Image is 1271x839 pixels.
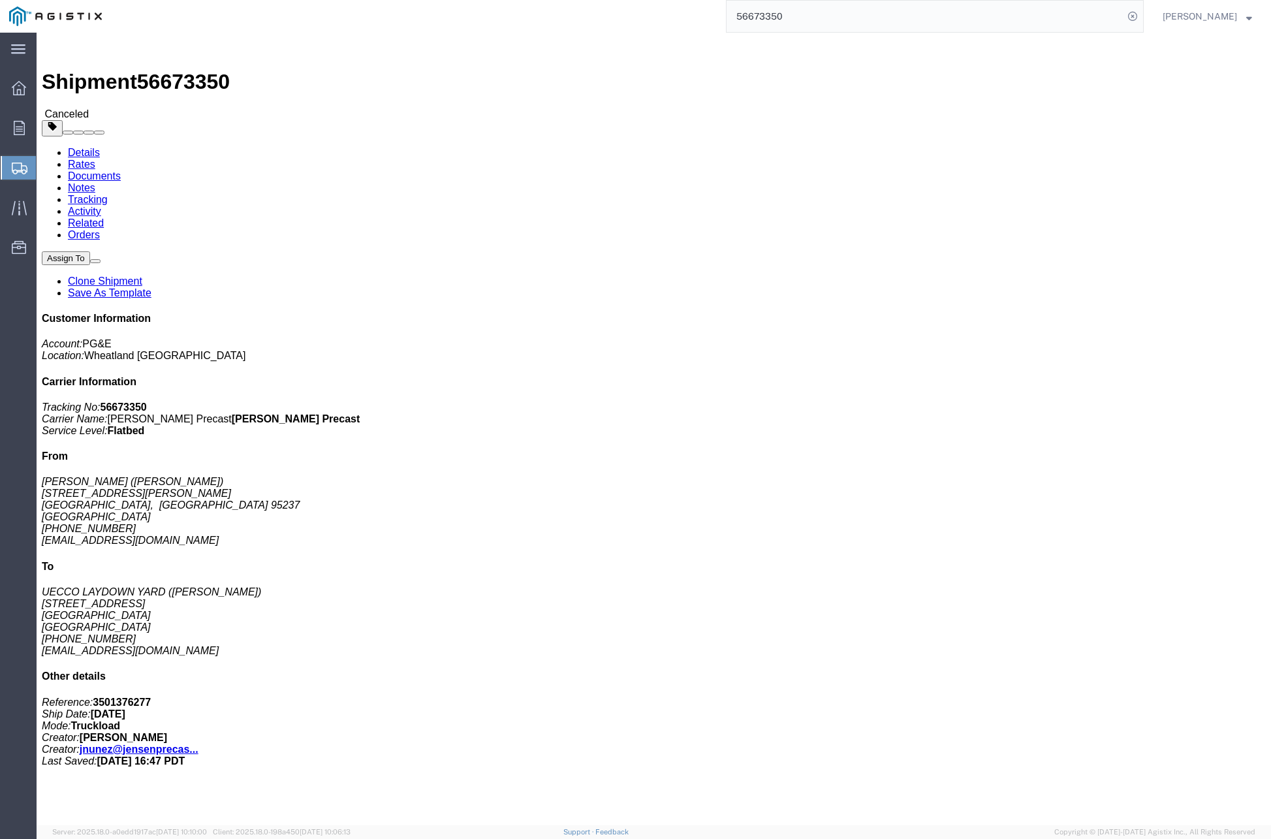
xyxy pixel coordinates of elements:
iframe: FS Legacy Container [37,33,1271,825]
a: Feedback [595,828,629,836]
span: Copyright © [DATE]-[DATE] Agistix Inc., All Rights Reserved [1054,827,1255,838]
span: [DATE] 10:10:00 [156,828,207,836]
span: [DATE] 10:06:13 [300,828,351,836]
span: Client: 2025.18.0-198a450 [213,828,351,836]
img: logo [9,7,102,26]
button: [PERSON_NAME] [1162,8,1253,24]
span: Server: 2025.18.0-a0edd1917ac [52,828,207,836]
span: Joshua Nunez [1163,9,1237,24]
a: Support [563,828,596,836]
input: Search for shipment number, reference number [727,1,1123,32]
